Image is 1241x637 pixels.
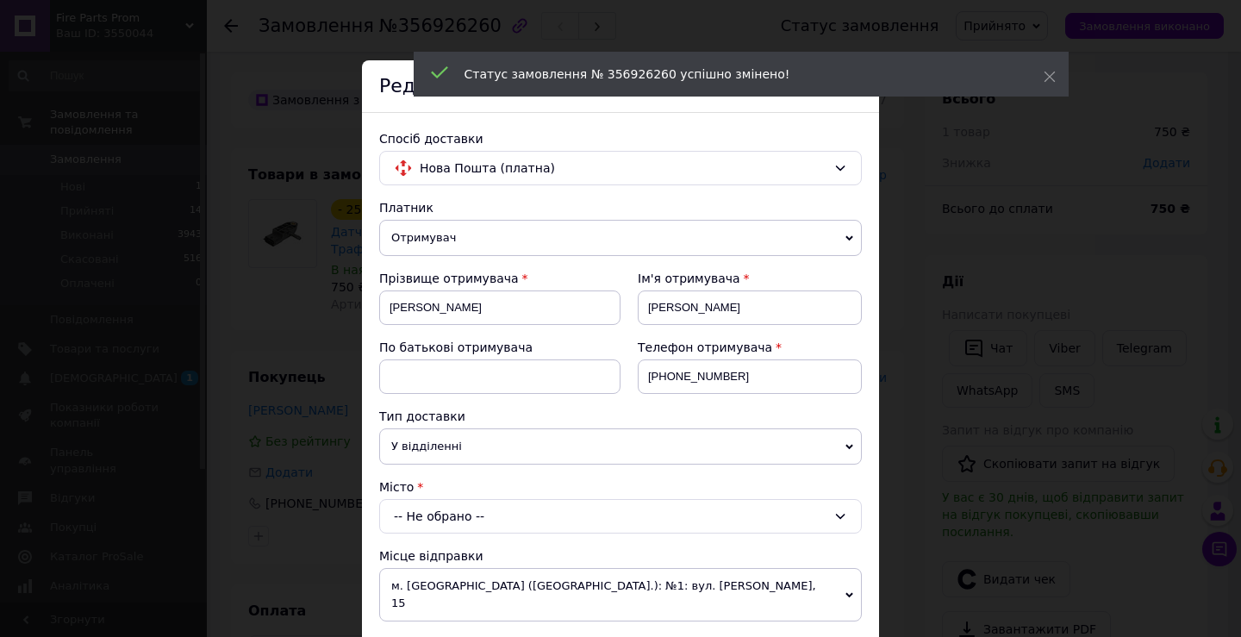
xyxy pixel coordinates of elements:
[638,340,772,354] span: Телефон отримувача
[638,359,862,394] input: +380
[379,220,862,256] span: Отримувач
[379,272,519,285] span: Прізвище отримувача
[638,272,740,285] span: Ім'я отримувача
[379,568,862,621] span: м. [GEOGRAPHIC_DATA] ([GEOGRAPHIC_DATA].): №1: вул. [PERSON_NAME], 15
[362,60,879,113] div: Редагування доставки
[379,130,862,147] div: Спосіб доставки
[379,409,465,423] span: Тип доставки
[465,66,1001,83] div: Статус замовлення № 356926260 успішно змінено!
[420,159,826,178] span: Нова Пошта (платна)
[379,340,533,354] span: По батькові отримувача
[379,428,862,465] span: У відділенні
[379,549,483,563] span: Місце відправки
[379,499,862,534] div: -- Не обрано --
[379,478,862,496] div: Місто
[379,201,433,215] span: Платник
